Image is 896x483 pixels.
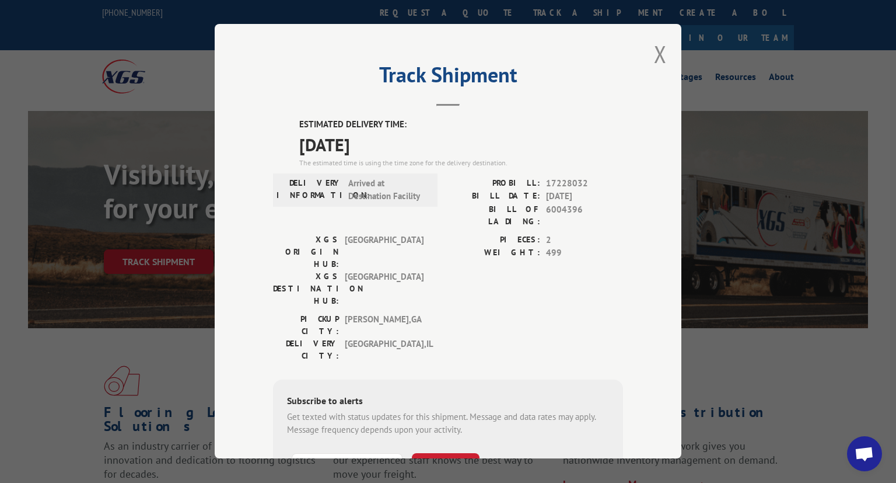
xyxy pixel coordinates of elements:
h2: Track Shipment [273,67,623,89]
span: [DATE] [299,131,623,158]
label: PROBILL: [448,177,540,190]
button: SUBSCRIBE [412,453,480,478]
label: XGS DESTINATION HUB: [273,270,339,307]
span: 499 [546,246,623,260]
span: [GEOGRAPHIC_DATA] , IL [345,338,423,362]
label: PIECES: [448,234,540,247]
label: BILL DATE: [448,190,540,203]
div: Subscribe to alerts [287,394,609,411]
label: ESTIMATED DELIVERY TIME: [299,118,623,131]
label: DELIVERY CITY: [273,338,339,362]
span: Arrived at Destination Facility [348,177,427,203]
span: [GEOGRAPHIC_DATA] [345,270,423,307]
label: PICKUP CITY: [273,313,339,338]
span: [DATE] [546,190,623,203]
div: Get texted with status updates for this shipment. Message and data rates may apply. Message frequ... [287,411,609,437]
div: The estimated time is using the time zone for the delivery destination. [299,158,623,168]
label: XGS ORIGIN HUB: [273,234,339,270]
span: 17228032 [546,177,623,190]
label: WEIGHT: [448,246,540,260]
span: [GEOGRAPHIC_DATA] [345,234,423,270]
label: DELIVERY INFORMATION: [276,177,342,203]
button: Close modal [654,39,667,70]
span: 6004396 [546,203,623,228]
span: [PERSON_NAME] , GA [345,313,423,338]
a: Open chat [847,436,882,471]
span: 2 [546,234,623,247]
label: BILL OF LADING: [448,203,540,228]
input: Phone Number [292,453,402,478]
